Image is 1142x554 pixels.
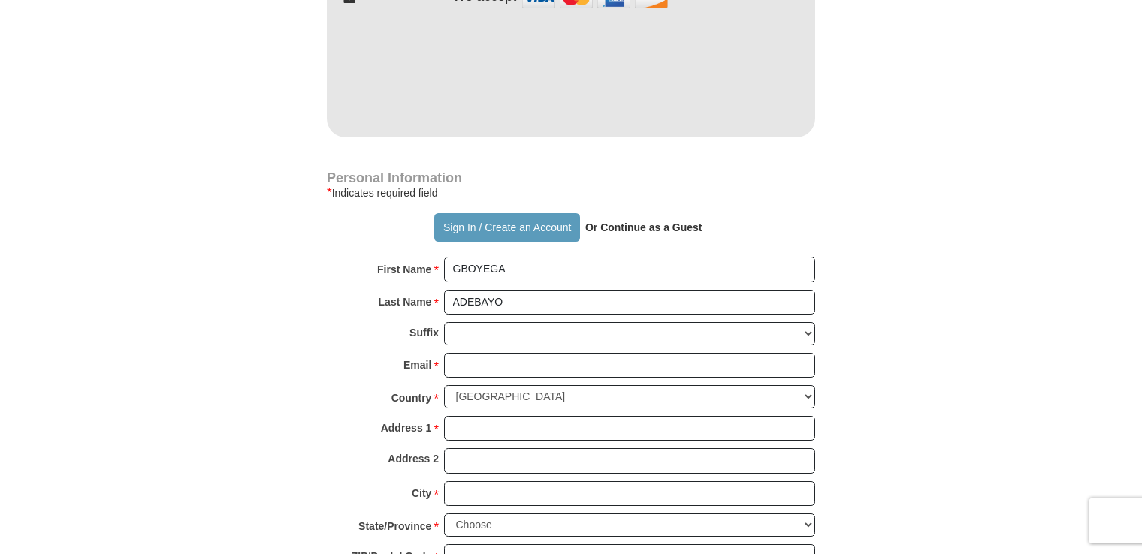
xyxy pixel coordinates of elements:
strong: State/Province [358,516,431,537]
strong: Last Name [379,291,432,312]
strong: Or Continue as a Guest [585,221,702,233]
strong: Country [391,387,432,408]
strong: Suffix [409,322,439,343]
strong: Address 1 [381,417,432,438]
h4: Personal Information [327,172,815,184]
strong: First Name [377,259,431,280]
strong: City [412,483,431,504]
button: Sign In / Create an Account [434,213,579,242]
strong: Address 2 [388,448,439,469]
div: Indicates required field [327,184,815,202]
strong: Email [403,354,431,375]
